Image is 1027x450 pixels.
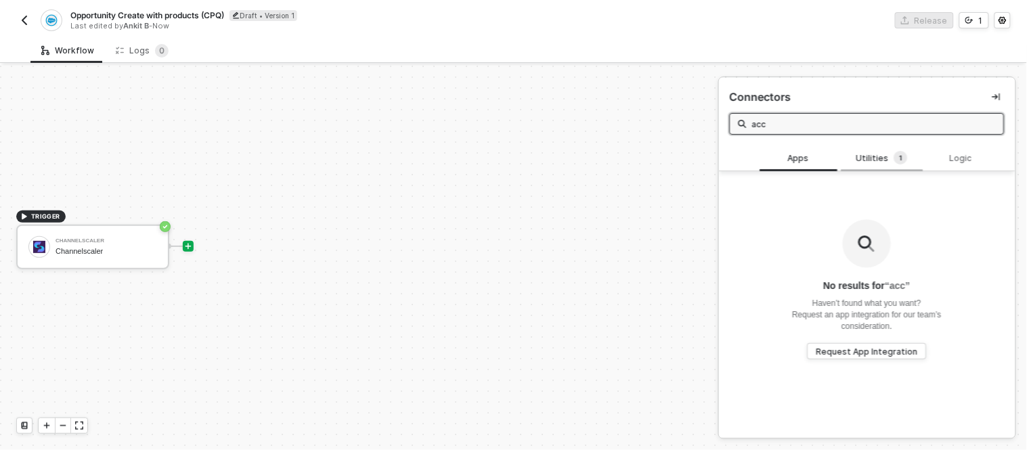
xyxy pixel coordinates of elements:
span: icon-success-page [160,221,171,232]
img: search [739,120,747,128]
img: icon [33,241,45,253]
div: Haven’t found what you want? Request an app integration for our team’s consideration. [793,298,942,332]
div: Channelscaler [56,247,157,256]
img: integration-icon [45,14,57,26]
sup: 0 [155,44,169,58]
span: icon-settings [999,16,1007,24]
span: icon-edit [232,12,240,19]
div: Workflow [41,45,94,56]
span: TRIGGER [31,211,60,222]
span: 1 [900,152,903,163]
div: Logic [934,153,994,164]
input: Search all blocks [752,116,996,131]
span: icon-collapse-right [992,93,1001,101]
span: icon-versioning [965,16,974,24]
span: icon-minus [59,422,67,430]
div: Utilities [852,151,912,166]
button: 1 [959,12,989,28]
span: “ acc ” [886,280,911,291]
div: Request App Integration [816,346,918,357]
sup: 1 [894,151,908,164]
div: Channelscaler [56,238,157,244]
span: icon-play [184,242,192,250]
img: back [19,15,30,26]
div: 1 [979,15,983,26]
button: back [16,12,32,28]
div: No results for [824,279,911,292]
div: Draft • Version 1 [230,10,297,21]
span: Opportunity Create with products (CPQ) [70,9,224,21]
div: Connectors [730,90,791,104]
button: Release [895,12,954,28]
span: Ankit B [123,21,149,30]
button: Request App Integration [808,343,927,359]
div: Last edited by - Now [70,21,512,31]
span: icon-play [20,212,28,221]
span: icon-expand [75,422,83,430]
div: Logs [116,44,169,58]
span: icon-play [43,422,51,430]
div: Apps [771,153,831,164]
